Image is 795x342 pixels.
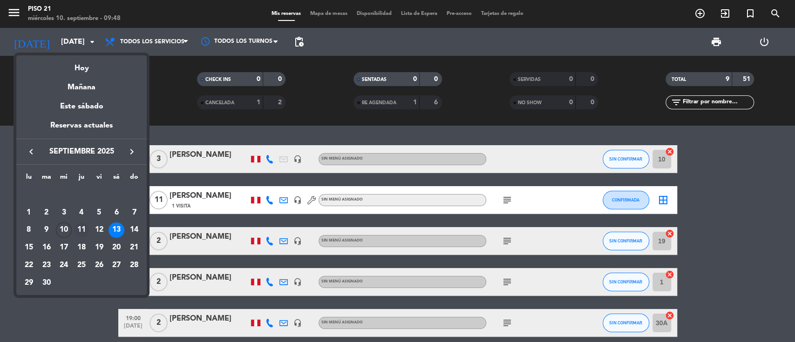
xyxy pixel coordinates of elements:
td: 3 de septiembre de 2025 [55,204,73,221]
td: 29 de septiembre de 2025 [20,274,38,292]
td: 16 de septiembre de 2025 [38,239,55,256]
div: 1 [21,205,37,221]
div: 23 [39,257,54,273]
div: 17 [56,240,72,255]
td: 12 de septiembre de 2025 [90,221,108,239]
td: 25 de septiembre de 2025 [73,256,90,274]
div: 10 [56,222,72,238]
td: 27 de septiembre de 2025 [108,256,126,274]
div: 11 [74,222,89,238]
div: 6 [109,205,124,221]
div: 13 [109,222,124,238]
td: 21 de septiembre de 2025 [125,239,143,256]
th: martes [38,172,55,186]
div: 28 [126,257,142,273]
td: 20 de septiembre de 2025 [108,239,126,256]
div: 9 [39,222,54,238]
div: 24 [56,257,72,273]
div: 27 [109,257,124,273]
div: 16 [39,240,54,255]
div: 3 [56,205,72,221]
div: 21 [126,240,142,255]
td: 19 de septiembre de 2025 [90,239,108,256]
div: 19 [91,240,107,255]
div: Hoy [16,55,147,74]
td: 18 de septiembre de 2025 [73,239,90,256]
td: 17 de septiembre de 2025 [55,239,73,256]
div: 18 [74,240,89,255]
td: 24 de septiembre de 2025 [55,256,73,274]
div: 15 [21,240,37,255]
td: 8 de septiembre de 2025 [20,221,38,239]
div: 14 [126,222,142,238]
td: 7 de septiembre de 2025 [125,204,143,221]
th: sábado [108,172,126,186]
i: keyboard_arrow_right [126,146,137,157]
div: 8 [21,222,37,238]
th: viernes [90,172,108,186]
div: 12 [91,222,107,238]
td: 28 de septiembre de 2025 [125,256,143,274]
td: SEP. [20,186,143,204]
td: 23 de septiembre de 2025 [38,256,55,274]
td: 5 de septiembre de 2025 [90,204,108,221]
td: 13 de septiembre de 2025 [108,221,126,239]
th: jueves [73,172,90,186]
td: 10 de septiembre de 2025 [55,221,73,239]
td: 9 de septiembre de 2025 [38,221,55,239]
td: 1 de septiembre de 2025 [20,204,38,221]
div: 20 [109,240,124,255]
div: 30 [39,275,54,291]
th: lunes [20,172,38,186]
div: 26 [91,257,107,273]
span: septiembre 2025 [40,146,123,158]
button: keyboard_arrow_left [23,146,40,158]
div: 2 [39,205,54,221]
td: 22 de septiembre de 2025 [20,256,38,274]
td: 2 de septiembre de 2025 [38,204,55,221]
td: 11 de septiembre de 2025 [73,221,90,239]
td: 26 de septiembre de 2025 [90,256,108,274]
div: Reservas actuales [16,120,147,139]
button: keyboard_arrow_right [123,146,140,158]
div: 4 [74,205,89,221]
div: 7 [126,205,142,221]
td: 4 de septiembre de 2025 [73,204,90,221]
div: 25 [74,257,89,273]
td: 15 de septiembre de 2025 [20,239,38,256]
th: domingo [125,172,143,186]
div: 5 [91,205,107,221]
td: 30 de septiembre de 2025 [38,274,55,292]
div: 22 [21,257,37,273]
div: 29 [21,275,37,291]
div: Mañana [16,74,147,94]
td: 6 de septiembre de 2025 [108,204,126,221]
i: keyboard_arrow_left [26,146,37,157]
th: miércoles [55,172,73,186]
div: Este sábado [16,94,147,120]
td: 14 de septiembre de 2025 [125,221,143,239]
